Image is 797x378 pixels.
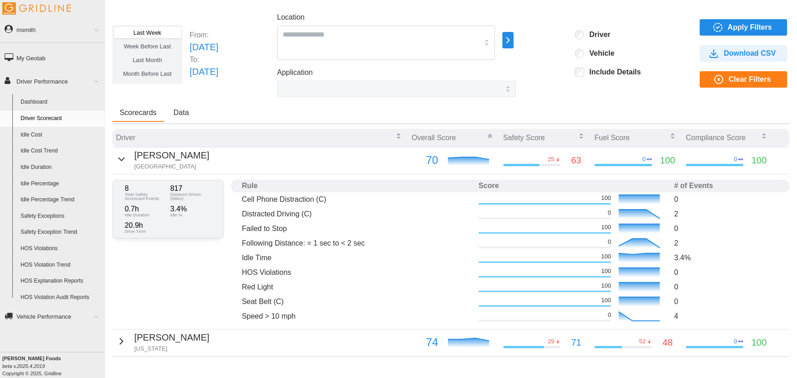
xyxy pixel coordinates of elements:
[674,194,779,205] p: 0
[2,355,105,377] div: Copyright © 2025, Gridline
[584,49,615,58] label: Vehicle
[16,192,105,208] a: Idle Percentage Trend
[120,109,157,116] span: Scorecards
[670,180,782,192] th: # of Events
[190,54,218,65] p: To:
[752,336,767,350] p: 100
[734,337,737,346] p: 0
[116,132,136,143] p: Driver
[475,180,670,192] th: Score
[674,223,779,234] p: 0
[729,72,771,87] span: Clear Filters
[16,273,105,289] a: HOS Explanation Reports
[242,209,472,219] p: Distracted Driving (C)
[242,311,472,321] p: Speed > 10 mph
[700,45,787,62] button: Download CSV
[16,241,105,257] a: HOS Violations
[116,148,209,171] button: [PERSON_NAME][GEOGRAPHIC_DATA]
[170,185,211,192] p: 817
[728,20,772,35] span: Apply Filters
[242,282,472,292] p: Red Light
[674,282,779,292] p: 0
[123,70,172,77] span: Month Before Last
[674,267,779,278] p: 0
[125,222,166,229] p: 20.9 h
[674,238,779,248] p: 2
[16,159,105,176] a: Idle Duration
[134,331,209,345] p: [PERSON_NAME]
[734,155,737,163] p: 0
[242,223,472,234] p: Failed to Stop
[174,109,189,116] span: Data
[277,12,305,23] label: Location
[125,229,166,234] p: Drive Time
[602,252,612,261] p: 100
[134,358,209,372] p: [PERSON_NAME]
[700,71,787,88] button: Clear Filters
[674,254,691,262] span: 3.4 %
[602,194,612,202] p: 100
[190,65,218,79] p: [DATE]
[134,148,209,163] p: [PERSON_NAME]
[16,224,105,241] a: Safety Exception Trend
[190,40,218,54] p: [DATE]
[277,67,313,79] label: Application
[660,153,675,168] p: 100
[412,334,438,351] p: 74
[116,331,209,353] button: [PERSON_NAME][US_STATE]
[602,282,612,290] p: 100
[16,94,105,110] a: Dashboard
[242,194,472,205] p: Cell Phone Distraction (C)
[190,30,218,40] p: From:
[170,192,211,201] p: Distance Driven (Miles)
[584,30,611,39] label: Driver
[571,336,581,350] p: 71
[548,155,554,163] p: 25
[16,143,105,159] a: Idle Cost Trend
[242,296,472,307] p: Seat Belt (C)
[16,127,105,143] a: Idle Cost
[16,257,105,273] a: HOS Violation Trend
[412,132,456,143] p: Overall Score
[503,132,545,143] p: Safety Score
[16,289,105,306] a: HOS Violation Audit Reports
[134,345,209,353] p: [US_STATE]
[643,155,646,163] p: 0
[2,356,61,361] b: [PERSON_NAME] Foods
[639,337,646,346] p: 52
[686,132,746,143] p: Compliance Score
[16,176,105,192] a: Idle Percentage
[700,19,787,36] button: Apply Filters
[125,205,166,213] p: 0.7 h
[242,267,472,278] p: HOS Violations
[548,337,554,346] p: 29
[170,213,211,217] p: Idle %
[242,252,472,263] p: Idle Time
[238,180,475,192] th: Rule
[584,68,641,77] label: Include Details
[242,238,472,248] p: Following Distance: = 1 sec to < 2 sec
[602,223,612,231] p: 100
[2,2,71,15] img: Gridline
[133,29,161,36] span: Last Week
[125,185,166,192] p: 8
[724,46,776,61] span: Download CSV
[602,296,612,304] p: 100
[674,311,779,321] p: 4
[170,205,211,213] p: 3.4 %
[134,163,209,171] p: [GEOGRAPHIC_DATA]
[571,153,581,168] p: 63
[132,57,162,63] span: Last Month
[752,153,767,168] p: 100
[125,213,166,217] p: Idle Duration
[602,267,612,275] p: 100
[674,209,779,219] p: 2
[412,152,438,169] p: 70
[2,363,45,369] i: beta v.2025.4.2019
[663,336,673,350] p: 48
[595,132,630,143] p: Fuel Score
[674,296,779,307] p: 0
[124,43,171,50] span: Week Before Last
[125,192,166,201] p: Total Safety Scorecard Events
[608,311,611,319] p: 0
